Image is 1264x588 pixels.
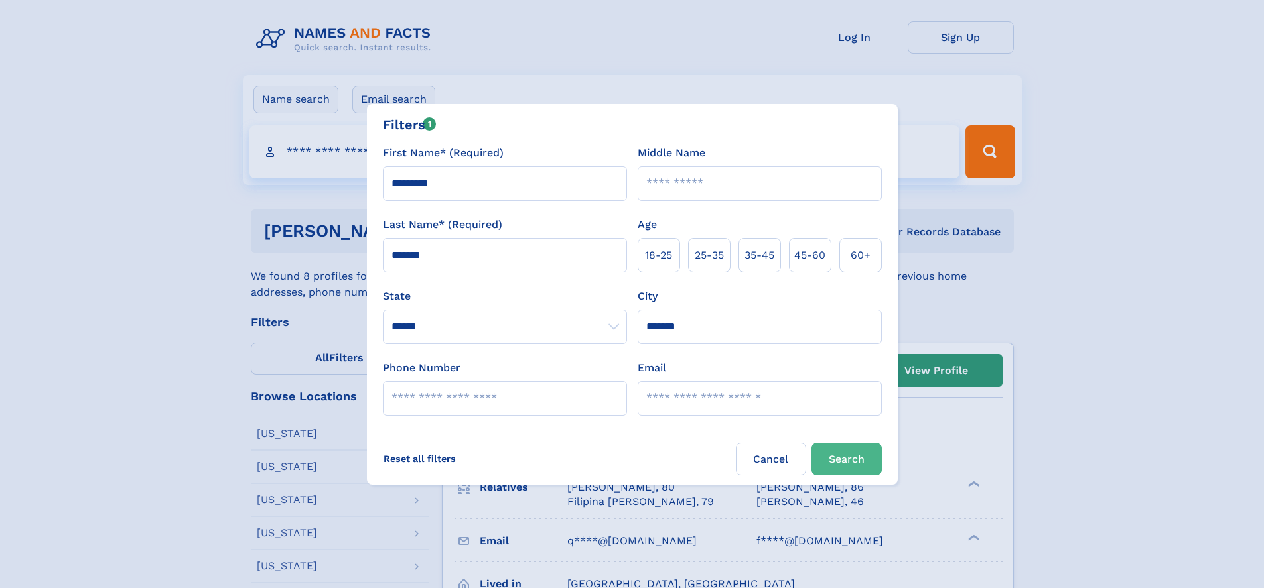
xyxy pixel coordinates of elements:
label: Middle Name [638,145,705,161]
label: Reset all filters [375,443,464,475]
span: 45‑60 [794,247,825,263]
button: Search [811,443,882,475]
span: 60+ [851,247,871,263]
div: Filters [383,115,437,135]
label: Age [638,217,657,233]
label: Email [638,360,666,376]
span: 18‑25 [645,247,672,263]
label: State [383,288,627,304]
label: Phone Number [383,360,460,376]
label: Cancel [736,443,806,475]
label: Last Name* (Required) [383,217,502,233]
span: 25‑35 [695,247,724,263]
label: First Name* (Required) [383,145,504,161]
span: 35‑45 [744,247,774,263]
label: City [638,288,658,304]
